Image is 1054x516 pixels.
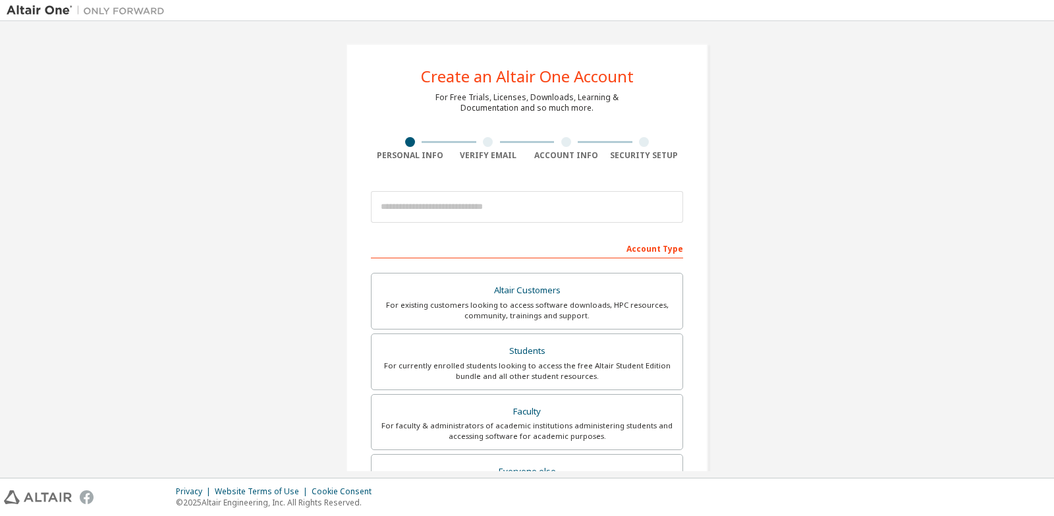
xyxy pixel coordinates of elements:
[605,150,684,161] div: Security Setup
[435,92,619,113] div: For Free Trials, Licenses, Downloads, Learning & Documentation and so much more.
[379,281,675,300] div: Altair Customers
[379,360,675,382] div: For currently enrolled students looking to access the free Altair Student Edition bundle and all ...
[527,150,605,161] div: Account Info
[379,463,675,481] div: Everyone else
[312,486,379,497] div: Cookie Consent
[371,237,683,258] div: Account Type
[176,497,379,508] p: © 2025 Altair Engineering, Inc. All Rights Reserved.
[379,300,675,321] div: For existing customers looking to access software downloads, HPC resources, community, trainings ...
[176,486,215,497] div: Privacy
[379,420,675,442] div: For faculty & administrators of academic institutions administering students and accessing softwa...
[421,69,634,84] div: Create an Altair One Account
[215,486,312,497] div: Website Terms of Use
[379,403,675,421] div: Faculty
[449,150,528,161] div: Verify Email
[80,490,94,504] img: facebook.svg
[379,342,675,360] div: Students
[7,4,171,17] img: Altair One
[371,150,449,161] div: Personal Info
[4,490,72,504] img: altair_logo.svg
